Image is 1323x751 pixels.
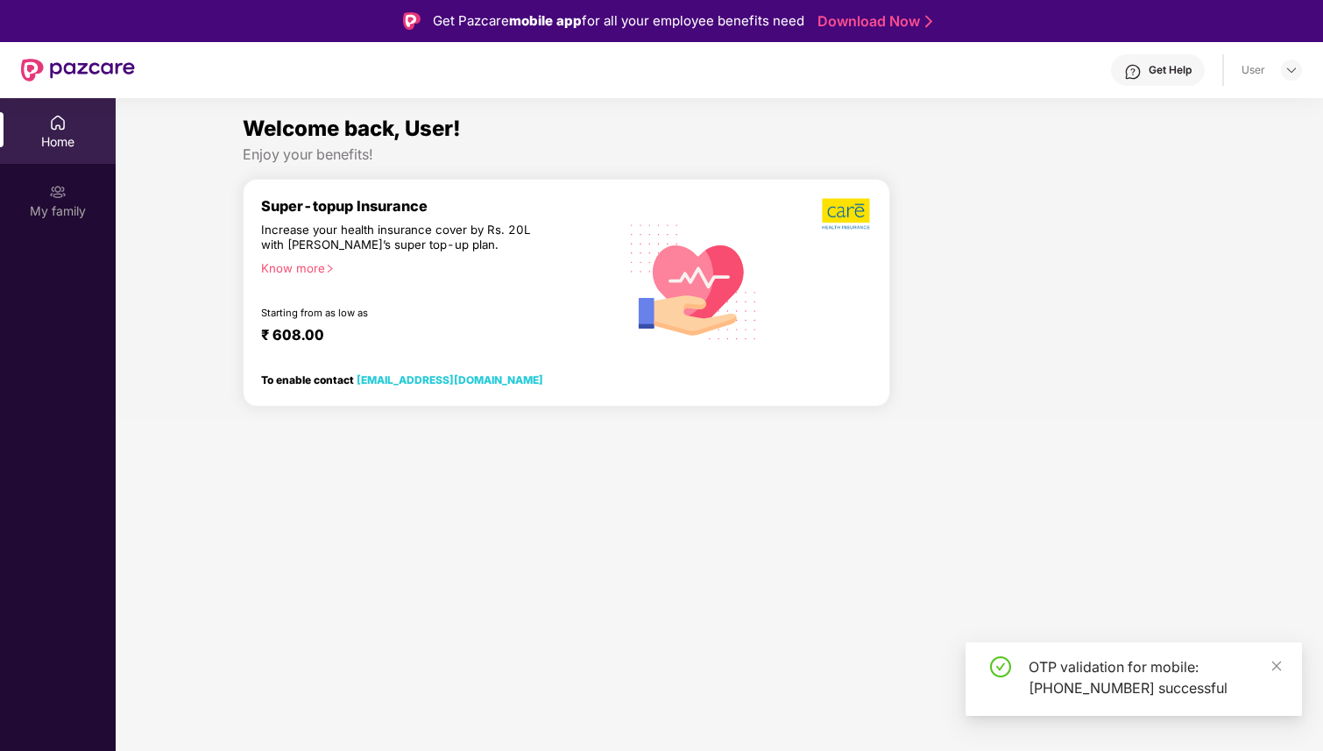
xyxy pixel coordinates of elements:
[49,114,67,131] img: svg+xml;base64,PHN2ZyBpZD0iSG9tZSIgeG1sbnM9Imh0dHA6Ly93d3cudzMub3JnLzIwMDAvc3ZnIiB3aWR0aD0iMjAiIG...
[509,12,582,29] strong: mobile app
[433,11,804,32] div: Get Pazcare for all your employee benefits need
[817,12,927,31] a: Download Now
[357,373,543,386] a: [EMAIL_ADDRESS][DOMAIN_NAME]
[1029,656,1281,698] div: OTP validation for mobile: [PHONE_NUMBER] successful
[261,373,543,386] div: To enable contact
[261,261,607,273] div: Know more
[49,183,67,201] img: svg+xml;base64,PHN2ZyB3aWR0aD0iMjAiIGhlaWdodD0iMjAiIHZpZXdCb3g9IjAgMCAyMCAyMCIgZmlsbD0ibm9uZSIgeG...
[243,116,461,141] span: Welcome back, User!
[618,203,770,358] img: svg+xml;base64,PHN2ZyB4bWxucz0iaHR0cDovL3d3dy53My5vcmcvMjAwMC9zdmciIHhtbG5zOnhsaW5rPSJodHRwOi8vd3...
[403,12,421,30] img: Logo
[925,12,932,31] img: Stroke
[243,145,1196,164] div: Enjoy your benefits!
[1284,63,1298,77] img: svg+xml;base64,PHN2ZyBpZD0iRHJvcGRvd24tMzJ4MzIiIHhtbG5zPSJodHRwOi8vd3d3LnczLm9yZy8yMDAwL3N2ZyIgd2...
[1270,660,1283,672] span: close
[21,59,135,81] img: New Pazcare Logo
[1149,63,1192,77] div: Get Help
[1124,63,1142,81] img: svg+xml;base64,PHN2ZyBpZD0iSGVscC0zMngzMiIgeG1sbnM9Imh0dHA6Ly93d3cudzMub3JnLzIwMDAvc3ZnIiB3aWR0aD...
[261,223,541,253] div: Increase your health insurance cover by Rs. 20L with [PERSON_NAME]’s super top-up plan.
[261,197,618,215] div: Super-topup Insurance
[822,197,872,230] img: b5dec4f62d2307b9de63beb79f102df3.png
[1242,63,1265,77] div: User
[325,264,335,273] span: right
[990,656,1011,677] span: check-circle
[261,326,600,347] div: ₹ 608.00
[261,307,543,319] div: Starting from as low as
